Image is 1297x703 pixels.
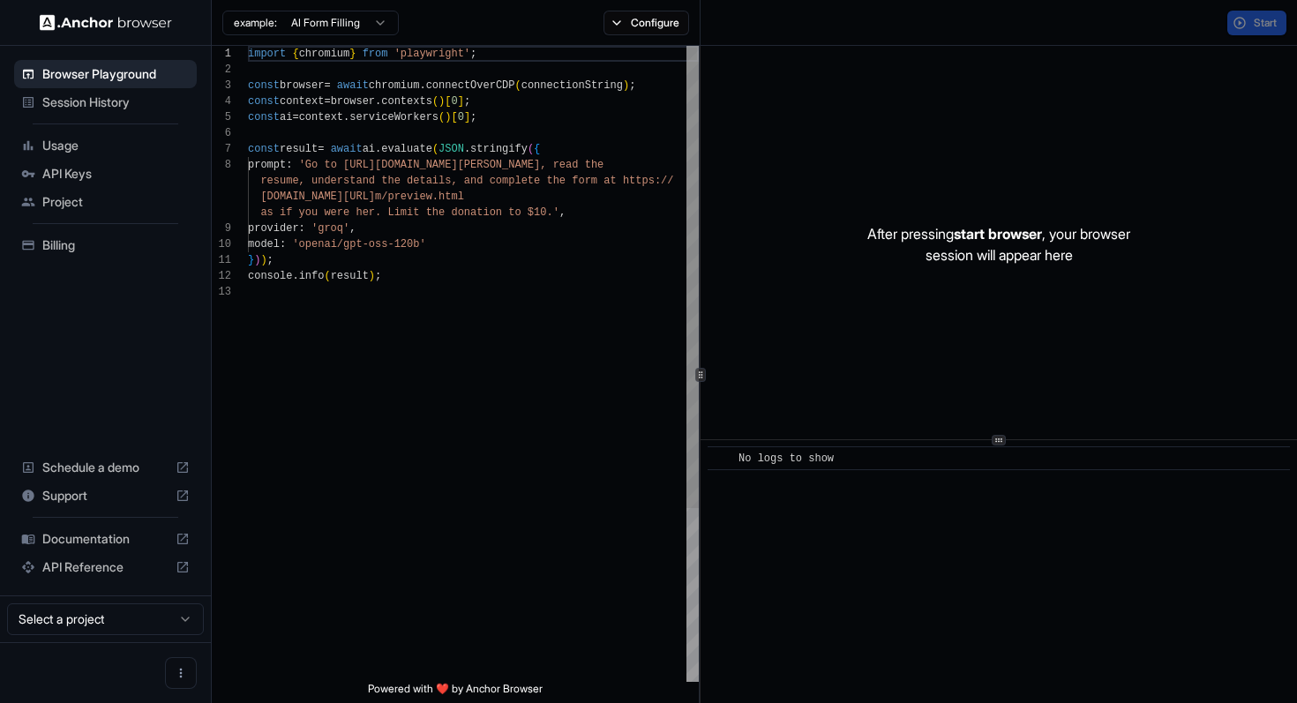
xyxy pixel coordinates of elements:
span: browser [280,79,324,92]
span: } [349,48,356,60]
div: Project [14,188,197,216]
span: Billing [42,236,190,254]
div: Session History [14,88,197,116]
span: . [375,143,381,155]
span: ( [515,79,521,92]
span: const [248,111,280,123]
div: Usage [14,131,197,160]
span: ) [260,254,266,266]
span: : [286,159,292,171]
span: contexts [381,95,432,108]
span: ) [439,95,445,108]
span: stringify [470,143,528,155]
span: : [299,222,305,235]
span: import [248,48,286,60]
span: const [248,79,280,92]
span: ( [432,143,439,155]
div: 4 [212,93,231,109]
span: ; [375,270,381,282]
span: [ [445,95,451,108]
div: Support [14,482,197,510]
span: console [248,270,292,282]
span: Schedule a demo [42,459,169,476]
span: JSON [439,143,464,155]
span: [ [451,111,457,123]
span: start browser [954,225,1042,243]
span: chromium [299,48,350,60]
span: ] [464,111,470,123]
span: context [280,95,324,108]
span: model [248,238,280,251]
div: API Keys [14,160,197,188]
span: from [363,48,388,60]
span: 'groq' [311,222,349,235]
span: = [324,95,330,108]
span: Project [42,193,190,211]
span: . [464,143,470,155]
span: . [292,270,298,282]
span: ; [470,111,476,123]
span: [DOMAIN_NAME][URL] [260,191,375,203]
span: ​ [716,450,725,467]
span: . [343,111,349,123]
div: API Reference [14,553,197,581]
span: as if you were her. Limit the donation to $10.' [260,206,559,219]
span: Session History [42,93,190,111]
span: resume, understand the details, and complete the f [260,175,578,187]
div: 8 [212,157,231,173]
span: Powered with ❤️ by Anchor Browser [368,682,543,703]
span: result [280,143,318,155]
div: Schedule a demo [14,453,197,482]
span: orm at https:// [578,175,673,187]
span: ) [254,254,260,266]
span: connectionString [521,79,623,92]
div: Browser Playground [14,60,197,88]
span: 'openai/gpt-oss-120b' [292,238,425,251]
button: Configure [604,11,689,35]
span: } [248,254,254,266]
span: Usage [42,137,190,154]
span: 'playwright' [394,48,470,60]
span: result [331,270,369,282]
span: ) [445,111,451,123]
span: Support [42,487,169,505]
span: m/preview.html [375,191,464,203]
div: 13 [212,284,231,300]
span: 0 [458,111,464,123]
span: const [248,143,280,155]
span: API Keys [42,165,190,183]
span: browser [331,95,375,108]
span: ; [267,254,274,266]
span: context [299,111,343,123]
span: connectOverCDP [426,79,515,92]
span: await [337,79,369,92]
span: , [559,206,566,219]
span: ) [623,79,629,92]
span: prompt [248,159,286,171]
span: provider [248,222,299,235]
span: ( [439,111,445,123]
span: ai [280,111,292,123]
span: ; [470,48,476,60]
span: evaluate [381,143,432,155]
span: ; [629,79,635,92]
span: = [324,79,330,92]
div: 12 [212,268,231,284]
span: : [280,238,286,251]
div: Billing [14,231,197,259]
span: { [292,48,298,60]
div: 5 [212,109,231,125]
span: Browser Playground [42,65,190,83]
span: ad the [566,159,604,171]
span: = [292,111,298,123]
span: , [349,222,356,235]
span: ai [363,143,375,155]
img: Anchor Logo [40,14,172,31]
span: ) [369,270,375,282]
div: 3 [212,78,231,93]
div: 7 [212,141,231,157]
p: After pressing , your browser session will appear here [867,223,1130,265]
span: ( [432,95,439,108]
span: No logs to show [738,452,834,465]
span: await [331,143,363,155]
